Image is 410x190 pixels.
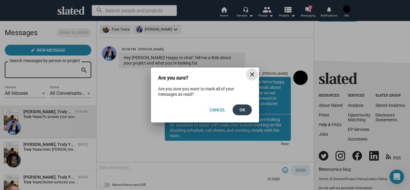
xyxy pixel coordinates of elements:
span: Ok [237,104,247,115]
h3: Are you sure? [158,75,197,81]
button: Cancel [205,104,230,115]
div: Are you sure you want to mark all of your messages as read? [151,86,259,97]
button: Ok [233,104,252,115]
span: Cancel [210,104,225,115]
mat-icon: close [249,71,256,78]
